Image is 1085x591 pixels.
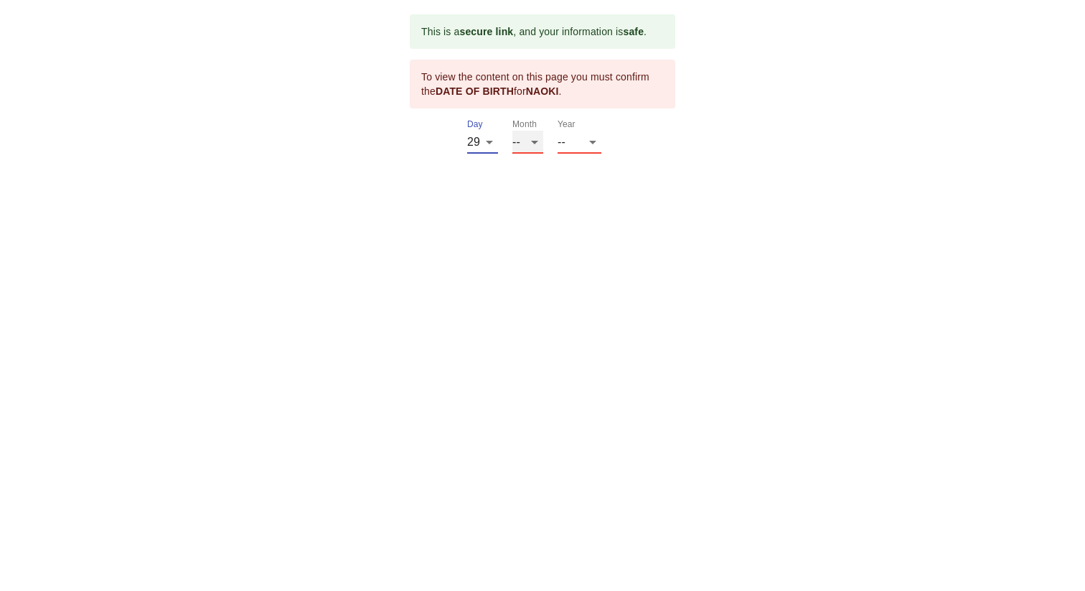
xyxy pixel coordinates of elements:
[467,121,483,129] label: Day
[421,64,664,104] div: To view the content on this page you must confirm the for .
[526,85,559,97] b: NAOKI
[558,121,576,129] label: Year
[421,19,647,45] div: This is a , and your information is .
[623,26,644,37] b: safe
[512,121,537,129] label: Month
[459,26,513,37] b: secure link
[436,85,514,97] b: DATE OF BIRTH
